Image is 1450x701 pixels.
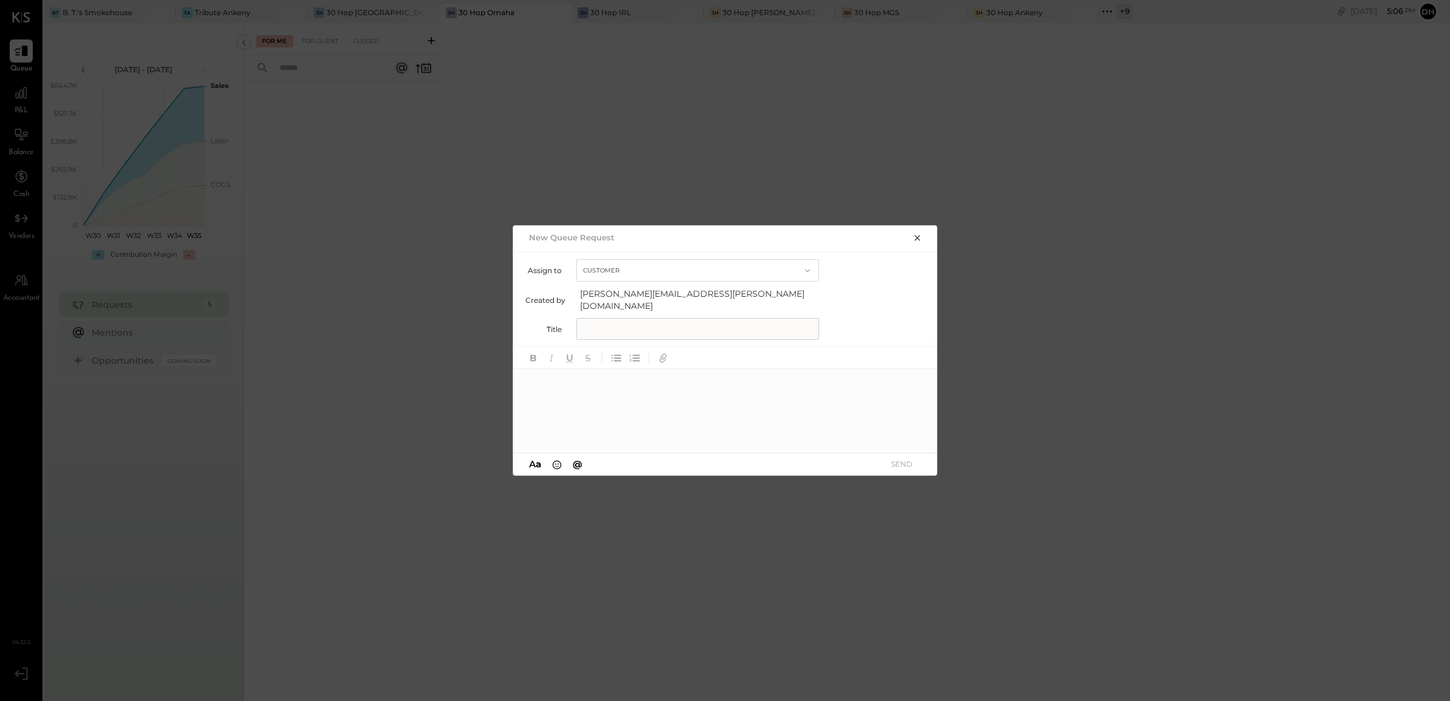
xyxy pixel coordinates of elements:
[525,458,545,471] button: Aa
[536,458,541,470] span: a
[877,456,926,472] button: SEND
[573,458,582,470] span: @
[544,350,559,365] button: Italic
[525,325,562,334] label: Title
[576,259,819,282] button: Customer
[609,350,624,365] button: Unordered List
[627,350,642,365] button: Ordered List
[529,232,615,242] h2: New Queue Request
[655,350,671,365] button: Add URL
[562,350,578,365] button: Underline
[580,350,596,365] button: Strikethrough
[525,350,541,365] button: Bold
[525,296,565,305] label: Created by
[580,288,823,312] span: [PERSON_NAME][EMAIL_ADDRESS][PERSON_NAME][DOMAIN_NAME]
[525,266,562,275] label: Assign to
[569,458,586,471] button: @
